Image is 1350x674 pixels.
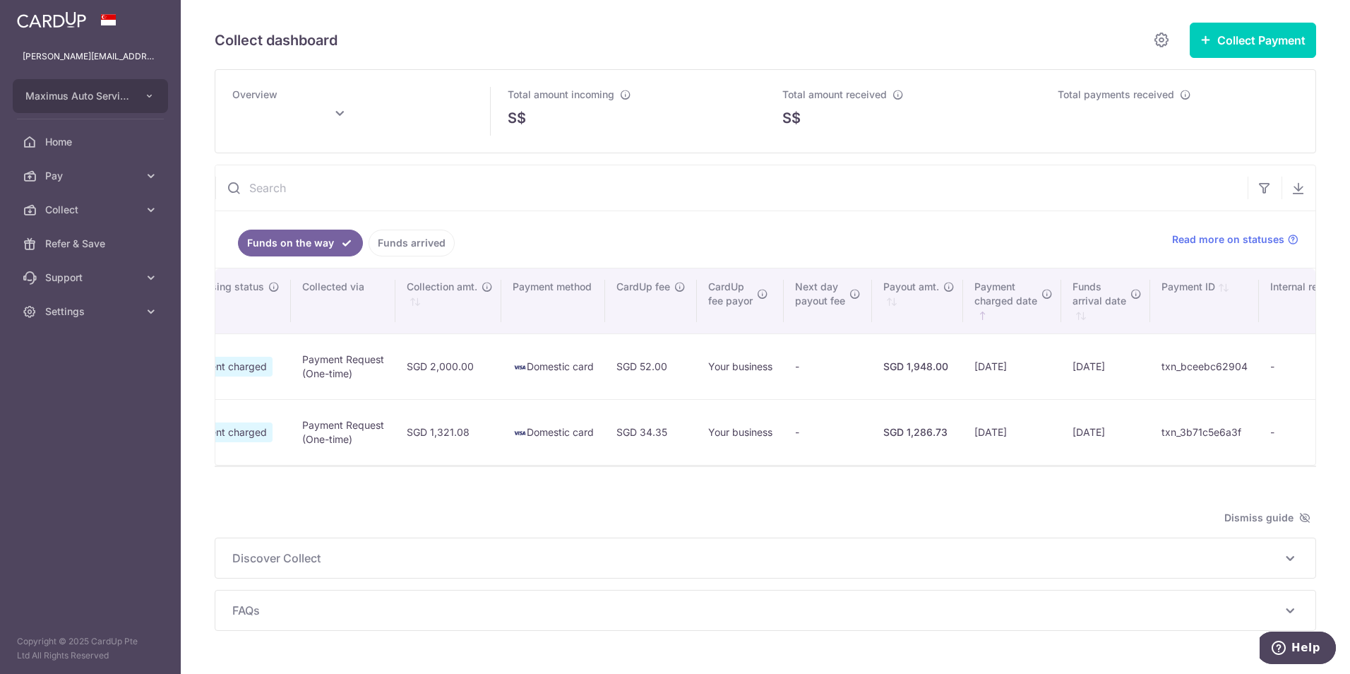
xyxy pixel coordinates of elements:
[25,89,130,103] span: Maximus Auto Services Pte Ltd
[1061,268,1150,333] th: Fundsarrival date : activate to sort column ascending
[232,550,1282,567] span: Discover Collect
[697,399,784,465] td: Your business
[232,602,1298,619] p: FAQs
[45,237,138,251] span: Refer & Save
[963,333,1061,399] td: [DATE]
[508,107,526,129] span: S$
[872,268,963,333] th: Payout amt. : activate to sort column ascending
[697,268,784,333] th: CardUpfee payor
[883,425,952,439] div: SGD 1,286.73
[963,399,1061,465] td: [DATE]
[513,360,527,374] img: visa-sm-192604c4577d2d35970c8ed26b86981c2741ebd56154ab54ad91a526f0f24972.png
[501,399,605,465] td: Domestic card
[1190,23,1316,58] button: Collect Payment
[232,88,277,100] span: Overview
[883,360,952,374] div: SGD 1,948.00
[1172,232,1284,247] span: Read more on statuses
[784,399,872,465] td: -
[1150,333,1259,399] td: txn_bceebc62904
[407,280,477,294] span: Collection amt.
[45,135,138,149] span: Home
[179,280,264,294] span: Processing status
[179,422,273,442] span: Payment charged
[1061,399,1150,465] td: [DATE]
[1073,280,1126,308] span: Funds arrival date
[23,49,158,64] p: [PERSON_NAME][EMAIL_ADDRESS][DOMAIN_NAME]
[238,230,363,256] a: Funds on the way
[232,602,1282,619] span: FAQs
[1150,399,1259,465] td: txn_3b71c5e6a3f
[784,333,872,399] td: -
[215,29,337,52] h5: Collect dashboard
[291,399,395,465] td: Payment Request (One-time)
[697,333,784,399] td: Your business
[605,399,697,465] td: SGD 34.35
[167,268,291,333] th: Processing status
[1150,268,1259,333] th: Payment ID: activate to sort column ascending
[883,280,939,294] span: Payout amt.
[32,10,61,23] span: Help
[291,268,395,333] th: Collected via
[13,79,168,113] button: Maximus Auto Services Pte Ltd
[616,280,670,294] span: CardUp fee
[395,399,501,465] td: SGD 1,321.08
[795,280,845,308] span: Next day payout fee
[45,169,138,183] span: Pay
[974,280,1037,308] span: Payment charged date
[17,11,86,28] img: CardUp
[45,271,138,285] span: Support
[782,88,887,100] span: Total amount received
[45,203,138,217] span: Collect
[215,165,1248,211] input: Search
[179,357,273,377] span: Payment charged
[513,426,527,440] img: visa-sm-192604c4577d2d35970c8ed26b86981c2741ebd56154ab54ad91a526f0f24972.png
[1224,509,1310,526] span: Dismiss guide
[291,333,395,399] td: Payment Request (One-time)
[1061,333,1150,399] td: [DATE]
[369,230,455,256] a: Funds arrived
[1058,88,1174,100] span: Total payments received
[605,333,697,399] td: SGD 52.00
[45,305,138,319] span: Settings
[708,280,753,308] span: CardUp fee payor
[1172,232,1298,247] a: Read more on statuses
[508,88,614,100] span: Total amount incoming
[1260,632,1336,667] iframe: Opens a widget where you can find more information
[501,333,605,399] td: Domestic card
[501,268,605,333] th: Payment method
[1270,280,1323,294] span: Internal ref.
[784,268,872,333] th: Next daypayout fee
[232,550,1298,567] p: Discover Collect
[782,107,801,129] span: S$
[963,268,1061,333] th: Paymentcharged date : activate to sort column ascending
[395,333,501,399] td: SGD 2,000.00
[395,268,501,333] th: Collection amt. : activate to sort column ascending
[605,268,697,333] th: CardUp fee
